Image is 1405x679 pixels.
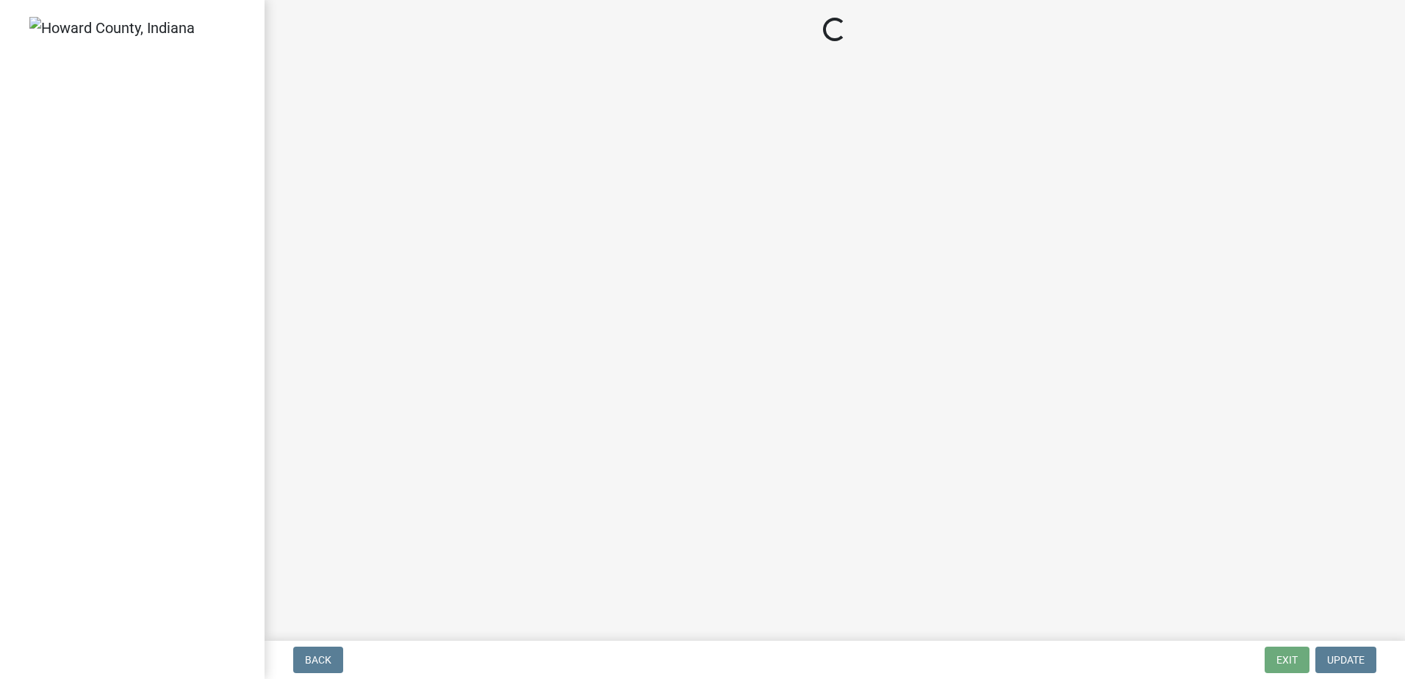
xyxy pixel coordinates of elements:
[1327,654,1365,666] span: Update
[293,647,343,673] button: Back
[29,17,195,39] img: Howard County, Indiana
[305,654,331,666] span: Back
[1265,647,1309,673] button: Exit
[1315,647,1376,673] button: Update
